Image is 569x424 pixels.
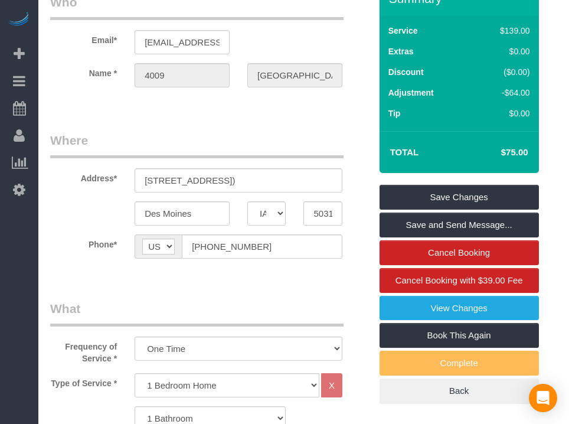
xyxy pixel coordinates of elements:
label: Email* [41,30,126,46]
a: Back [380,379,539,403]
a: View Changes [380,296,539,321]
label: Phone* [41,234,126,250]
div: ($0.00) [475,66,530,78]
div: $139.00 [475,25,530,37]
input: First Name* [135,63,230,87]
label: Type of Service * [41,373,126,389]
input: Last Name* [247,63,342,87]
label: Extras [388,45,414,57]
label: Tip [388,107,401,119]
input: City* [135,201,230,226]
strong: Total [390,147,419,157]
label: Service [388,25,418,37]
legend: What [50,300,344,327]
h4: $75.00 [465,148,528,158]
a: Cancel Booking with $39.00 Fee [380,268,539,293]
img: Automaid Logo [7,12,31,28]
label: Discount [388,66,424,78]
input: Zip Code* [303,201,342,226]
a: Save Changes [380,185,539,210]
label: Frequency of Service * [41,337,126,364]
a: Cancel Booking [380,240,539,265]
a: Book This Again [380,323,539,348]
a: Save and Send Message... [380,213,539,237]
span: Cancel Booking with $39.00 Fee [395,275,523,285]
div: Open Intercom Messenger [529,384,557,412]
label: Name * [41,63,126,79]
div: $0.00 [475,45,530,57]
input: Phone* [182,234,342,259]
div: -$64.00 [475,87,530,99]
legend: Where [50,132,344,158]
input: Email* [135,30,230,54]
label: Adjustment [388,87,434,99]
label: Address* [41,168,126,184]
div: $0.00 [475,107,530,119]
